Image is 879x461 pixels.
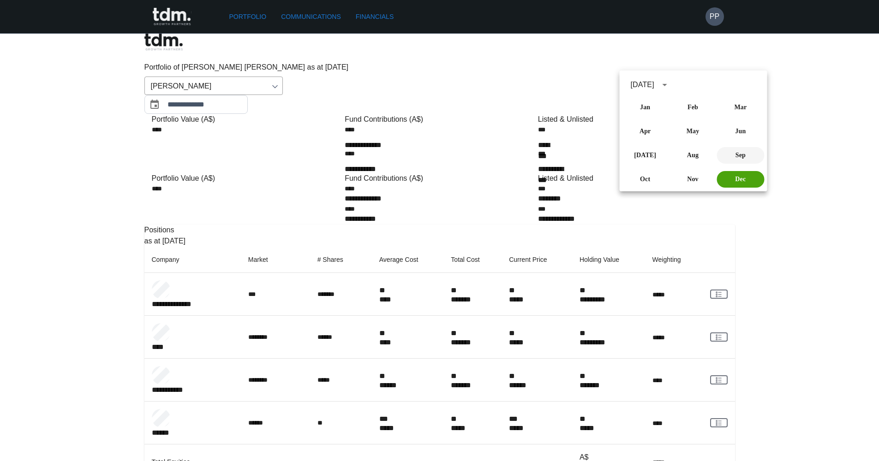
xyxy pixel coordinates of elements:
div: [DATE] [631,79,654,90]
button: Mar [717,99,764,116]
button: Jan [622,99,669,116]
th: Current Price [502,247,572,273]
th: Total Cost [443,247,502,273]
a: Portfolio [226,8,270,25]
a: View Client Communications [710,332,727,342]
button: Jun [717,123,764,140]
button: calendar view is open, switch to year view [657,77,673,93]
div: Portfolio Value (A$) [152,114,341,125]
h6: PP [710,11,719,22]
button: PP [706,7,724,26]
a: Communications [277,8,345,25]
button: Choose date, selected date is Dec 31, 2024 [145,95,164,114]
th: Average Cost [372,247,444,273]
div: Listed & Unlisted [538,173,728,184]
button: Sep [717,147,764,164]
div: Listed & Unlisted [538,114,728,125]
p: Positions [144,225,735,236]
p: as at [DATE] [144,236,735,247]
g: rgba(16, 24, 40, 0.6 [716,291,721,296]
g: rgba(16, 24, 40, 0.6 [716,334,721,339]
th: Weighting [645,247,703,273]
a: Financials [352,8,397,25]
div: Fund Contributions (A$) [345,173,534,184]
button: Oct [622,171,669,188]
div: Portfolio Value (A$) [152,173,341,184]
button: Dec [717,171,764,188]
button: Aug [669,147,717,164]
g: rgba(16, 24, 40, 0.6 [716,420,721,425]
a: View Client Communications [710,375,727,384]
a: View Client Communications [710,290,727,299]
th: Company [144,247,241,273]
g: rgba(16, 24, 40, 0.6 [716,377,721,382]
div: [PERSON_NAME] [144,77,283,95]
div: Fund Contributions (A$) [345,114,534,125]
p: Portfolio of [PERSON_NAME] [PERSON_NAME] as at [DATE] [144,62,735,73]
button: Nov [669,171,717,188]
button: May [669,123,717,140]
th: Holding Value [572,247,645,273]
button: [DATE] [622,147,669,164]
button: Feb [669,99,717,116]
th: # Shares [310,247,372,273]
th: Market [241,247,310,273]
button: Apr [622,123,669,140]
a: View Client Communications [710,418,727,427]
